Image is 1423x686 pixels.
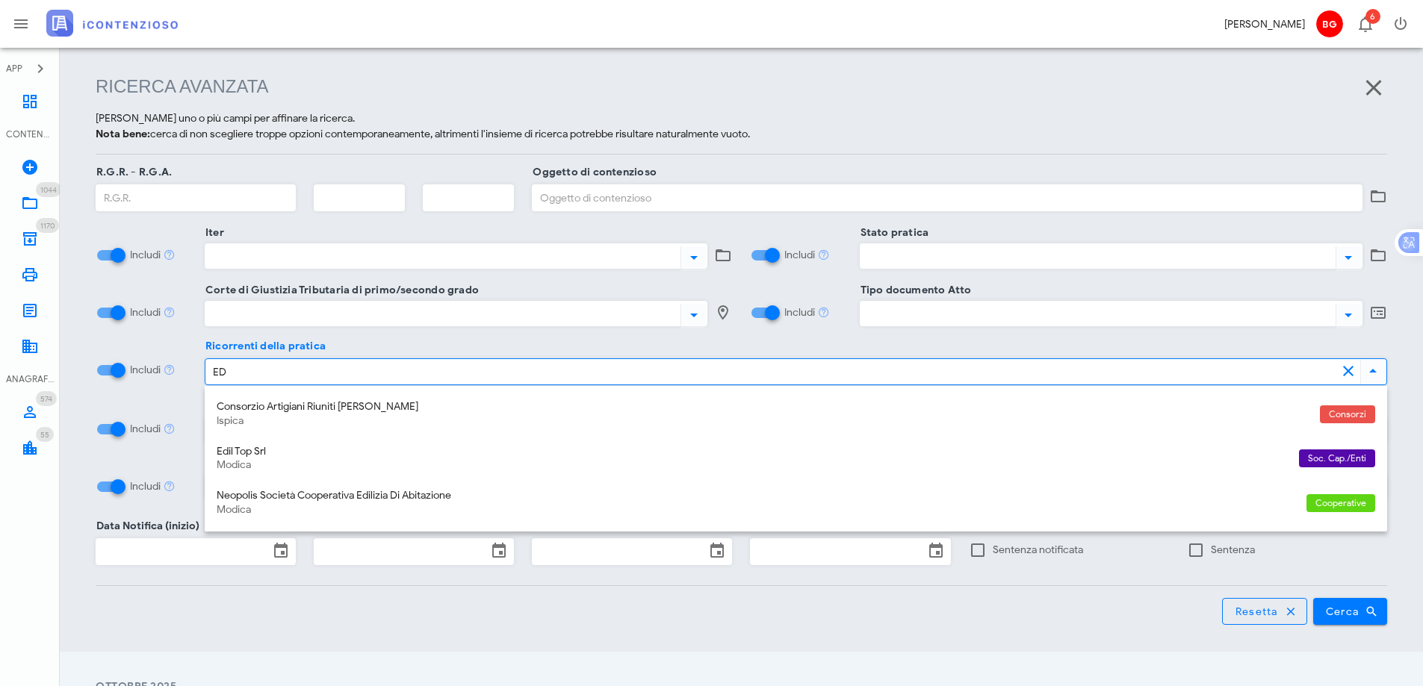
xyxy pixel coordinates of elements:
button: clear icon [1339,362,1357,380]
h1: Ricerca avanzata [96,75,1387,99]
div: Consorzio Artigiani Riuniti [PERSON_NAME] [217,401,1308,414]
span: 574 [40,394,52,404]
label: Ricorrenti della pratica [201,339,326,354]
span: 1170 [40,221,55,231]
label: Includi [130,363,161,378]
div: ANAGRAFICA [6,372,54,386]
span: Resetta [1235,605,1295,618]
label: Includi [784,248,815,263]
div: Neopolis Società Cooperativa Edilizia Di Abitazione [217,490,1295,502]
div: Ispica [217,415,1308,428]
label: Includi [130,248,161,263]
label: Sentenza notificata [993,543,1169,558]
label: Includi [784,305,815,320]
span: Soc. Cap./Enti [1308,449,1366,467]
label: Stato pratica [856,225,929,240]
span: Distintivo [36,182,61,197]
div: Edil Top Srl [217,446,1287,458]
input: Oggetto di contenzioso [533,185,1362,211]
label: Includi [130,422,161,437]
div: Modica [217,504,1295,517]
span: Distintivo [36,218,59,233]
label: R.G.R. - R.G.A. [92,165,172,180]
strong: Nota bene: [96,128,150,140]
label: Includi [130,479,161,494]
div: CONTENZIOSO [6,128,54,141]
span: Cerca [1325,605,1376,618]
span: Consorzi [1329,405,1366,423]
span: 1044 [40,185,57,195]
p: [PERSON_NAME] uno o più campi per affinare la ricerca. cerca di non scegliere troppe opzioni cont... [96,110,1387,142]
button: Distintivo [1347,6,1383,42]
label: Iter [201,225,224,240]
input: Seleziona uno o più elementi... [205,359,1336,384]
label: Oggetto di contenzioso [528,165,657,180]
span: Distintivo [36,427,54,442]
span: Distintivo [36,391,57,406]
span: 55 [40,430,49,440]
button: Cerca [1313,598,1388,625]
label: Assegnata a [201,457,268,472]
img: logo-text-2x.png [46,10,178,37]
label: Corte di Giustizia Tributaria di primo/secondo grado [201,283,479,298]
div: [PERSON_NAME] [1224,16,1305,32]
label: Tipo documento Atto [856,283,972,298]
button: Resetta [1222,598,1307,625]
label: Includi [130,305,161,320]
span: BG [1316,10,1343,37]
span: Distintivo [1365,9,1380,24]
label: Sentenza [1211,543,1387,558]
input: R.G.R. [96,185,295,211]
div: Modica [217,459,1287,472]
button: BG [1311,6,1347,42]
label: Resistente [201,399,260,414]
span: Cooperative [1315,494,1366,512]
